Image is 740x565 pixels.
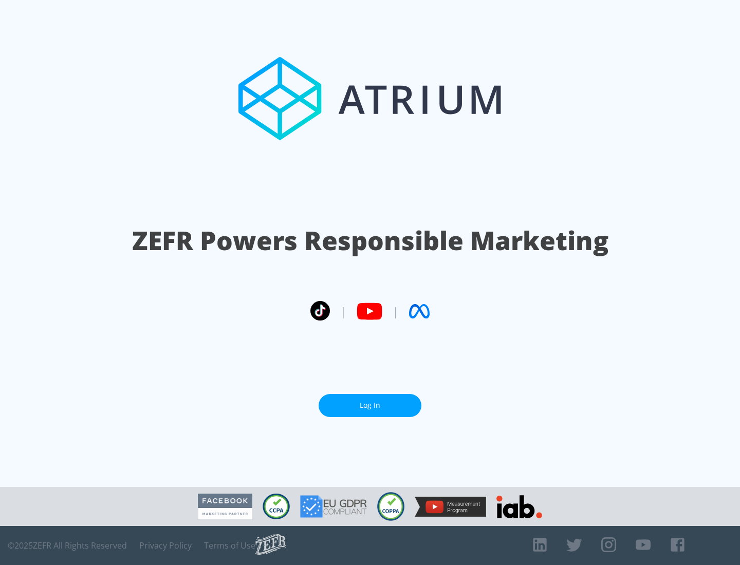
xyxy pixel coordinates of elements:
span: © 2025 ZEFR All Rights Reserved [8,540,127,551]
img: GDPR Compliant [300,495,367,518]
img: IAB [496,495,542,518]
a: Privacy Policy [139,540,192,551]
img: YouTube Measurement Program [415,497,486,517]
span: | [393,304,399,319]
img: CCPA Compliant [263,494,290,519]
img: Facebook Marketing Partner [198,494,252,520]
a: Log In [319,394,421,417]
a: Terms of Use [204,540,255,551]
span: | [340,304,346,319]
h1: ZEFR Powers Responsible Marketing [132,223,608,258]
img: COPPA Compliant [377,492,404,521]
